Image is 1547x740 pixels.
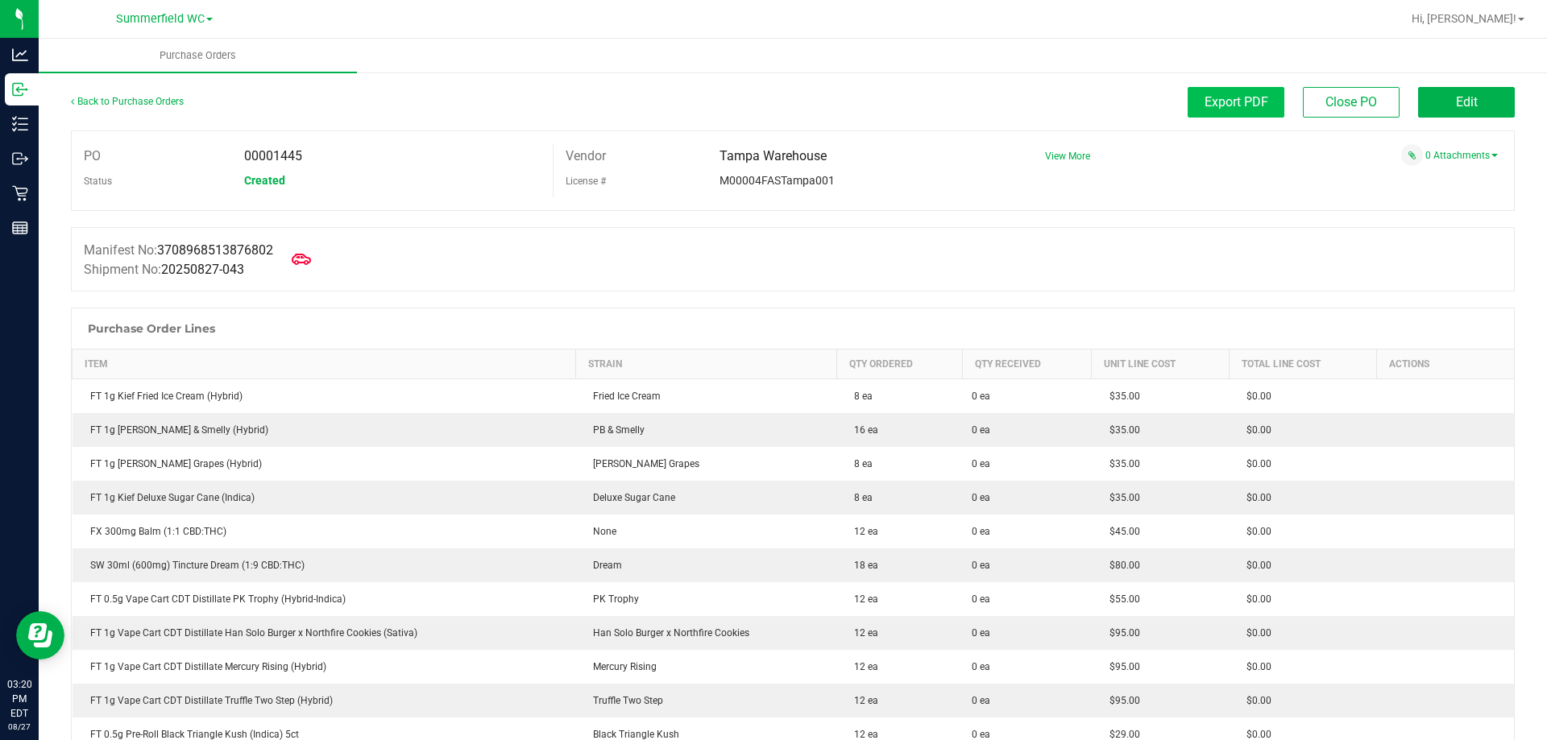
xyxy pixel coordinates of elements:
[1101,627,1140,639] span: $95.00
[1101,695,1140,706] span: $95.00
[1303,87,1400,118] button: Close PO
[84,144,101,168] label: PO
[12,116,28,132] inline-svg: Inventory
[1238,729,1271,740] span: $0.00
[1205,94,1268,110] span: Export PDF
[972,592,990,606] span: 0 ea
[82,626,566,640] div: FT 1g Vape Cart CDT Distillate Han Solo Burger x Northfire Cookies (Sativa)
[12,81,28,97] inline-svg: Inbound
[1412,12,1516,25] span: Hi, [PERSON_NAME]!
[846,593,878,605] span: 12 ea
[566,169,606,193] label: License #
[846,560,878,571] span: 18 ea
[846,391,873,402] span: 8 ea
[972,558,990,573] span: 0 ea
[1238,560,1271,571] span: $0.00
[585,729,679,740] span: Black Triangle Kush
[82,592,566,606] div: FT 0.5g Vape Cart CDT Distillate PK Trophy (Hybrid-Indica)
[585,627,749,639] span: Han Solo Burger x Northfire Cookies
[73,349,576,379] th: Item
[585,593,639,605] span: PK Trophy
[1045,151,1090,162] a: View More
[585,391,661,402] span: Fried Ice Cream
[1418,87,1515,118] button: Edit
[846,695,878,706] span: 12 ea
[12,151,28,167] inline-svg: Outbound
[1101,424,1140,436] span: $35.00
[972,490,990,505] span: 0 ea
[585,695,663,706] span: Truffle Two Step
[972,626,990,640] span: 0 ea
[972,389,990,403] span: 0 ea
[82,524,566,539] div: FX 300mg Balm (1:1 CBD:THC)
[972,423,990,437] span: 0 ea
[7,677,31,721] p: 03:20 PM EDT
[720,174,835,187] span: M00004FASTampa001
[16,611,64,659] iframe: Resource center
[585,492,675,503] span: Deluxe Sugar Cane
[1456,94,1478,110] span: Edit
[12,47,28,63] inline-svg: Analytics
[1325,94,1377,110] span: Close PO
[846,661,878,672] span: 12 ea
[585,661,657,672] span: Mercury Rising
[836,349,962,379] th: Qty Ordered
[566,144,606,168] label: Vendor
[575,349,836,379] th: Strain
[1238,627,1271,639] span: $0.00
[720,148,827,163] span: Tampa Warehouse
[585,458,699,469] span: [PERSON_NAME] Grapes
[157,242,273,258] span: 3708968513876802
[39,39,357,72] a: Purchase Orders
[161,262,244,277] span: 20250827-043
[12,185,28,201] inline-svg: Retail
[1401,144,1423,166] span: Attach a document
[82,457,566,471] div: FT 1g [PERSON_NAME] Grapes (Hybrid)
[962,349,1091,379] th: Qty Received
[7,721,31,733] p: 08/27
[1092,349,1229,379] th: Unit Line Cost
[1238,492,1271,503] span: $0.00
[12,220,28,236] inline-svg: Reports
[244,148,302,163] span: 00001445
[1101,391,1140,402] span: $35.00
[972,659,990,674] span: 0 ea
[846,627,878,639] span: 12 ea
[1188,87,1284,118] button: Export PDF
[1377,349,1514,379] th: Actions
[244,174,285,187] span: Created
[1229,349,1376,379] th: Total Line Cost
[1238,695,1271,706] span: $0.00
[972,457,990,471] span: 0 ea
[88,322,215,335] h1: Purchase Order Lines
[84,241,273,260] label: Manifest No:
[82,490,566,505] div: FT 1g Kief Deluxe Sugar Cane (Indica)
[82,389,566,403] div: FT 1g Kief Fried Ice Cream (Hybrid)
[82,558,566,573] div: SW 30ml (600mg) Tincture Dream (1:9 CBD:THC)
[285,243,317,275] span: Mark as Arrived
[71,96,184,107] a: Back to Purchase Orders
[138,48,258,63] span: Purchase Orders
[585,560,622,571] span: Dream
[846,458,873,469] span: 8 ea
[116,12,205,26] span: Summerfield WC
[846,424,878,436] span: 16 ea
[1238,526,1271,537] span: $0.00
[846,729,878,740] span: 12 ea
[84,260,244,279] label: Shipment No:
[84,169,112,193] label: Status
[1101,593,1140,605] span: $55.00
[1101,729,1140,740] span: $29.00
[1101,560,1140,571] span: $80.00
[1425,150,1498,161] a: 0 Attachments
[1101,458,1140,469] span: $35.00
[1238,424,1271,436] span: $0.00
[1101,661,1140,672] span: $95.00
[585,526,616,537] span: None
[82,659,566,674] div: FT 1g Vape Cart CDT Distillate Mercury Rising (Hybrid)
[1238,391,1271,402] span: $0.00
[846,492,873,503] span: 8 ea
[846,526,878,537] span: 12 ea
[585,424,645,436] span: PB & Smelly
